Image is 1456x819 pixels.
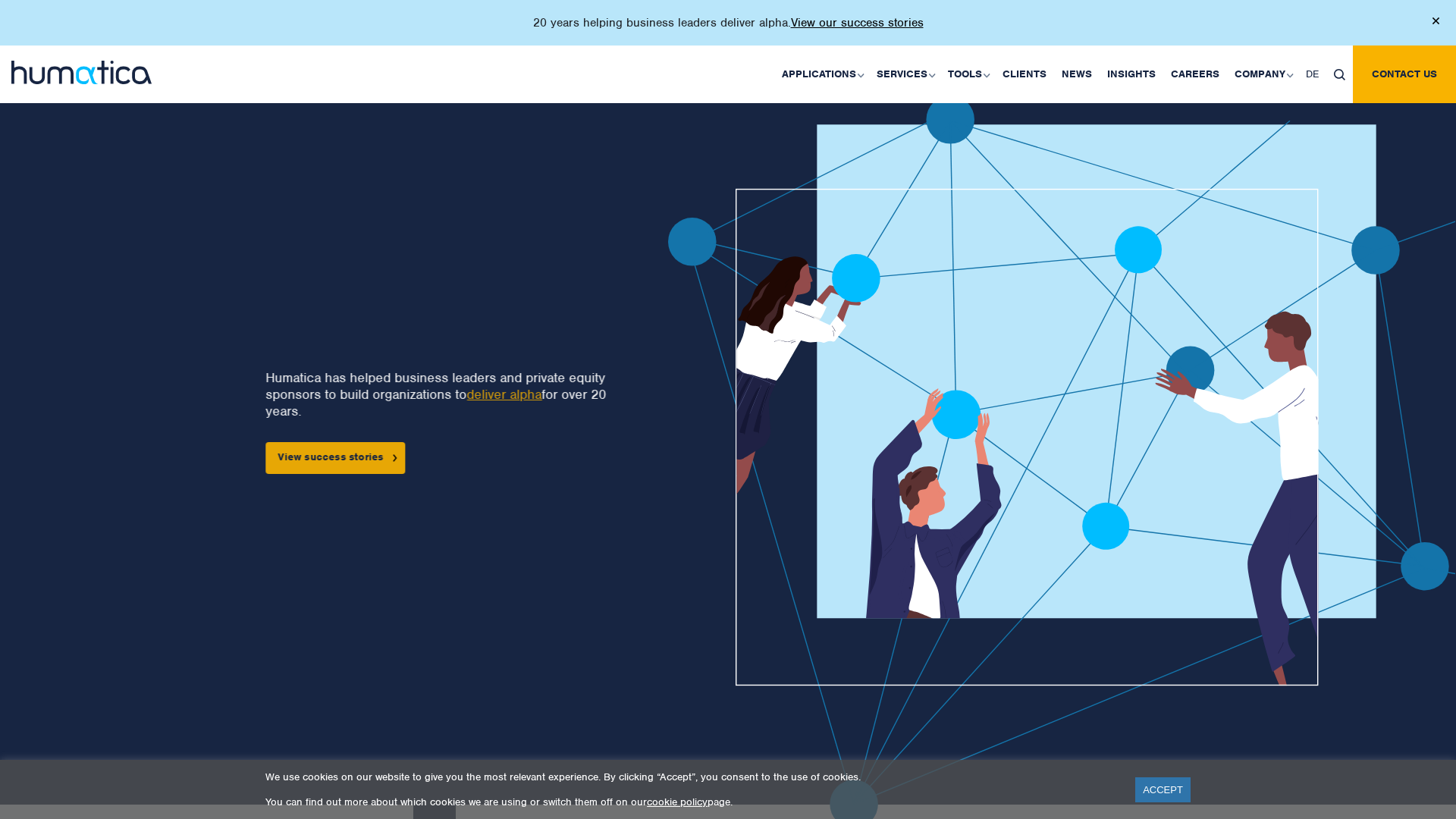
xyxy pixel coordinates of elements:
[265,770,1116,783] p: We use cookies on our website to give you the most relevant experience. By clicking “Accept”, you...
[265,795,1116,808] p: You can find out more about which cookies we are using or switch them off on our page.
[647,795,708,808] a: cookie policy
[1227,45,1298,103] a: Company
[1334,69,1345,80] img: search_icon
[1100,45,1163,103] a: Insights
[266,442,406,474] a: View success stories
[1353,45,1456,103] a: Contact us
[1163,45,1227,103] a: Careers
[533,15,924,30] p: 20 years helping business leaders deliver alpha.
[11,61,152,84] img: logo
[1135,777,1191,802] a: ACCEPT
[869,45,940,103] a: Services
[467,386,542,403] a: deliver alpha
[393,454,397,461] img: arrowicon
[940,45,995,103] a: Tools
[266,369,620,419] p: Humatica has helped business leaders and private equity sponsors to build organizations to for ov...
[1054,45,1100,103] a: News
[995,45,1054,103] a: Clients
[791,15,924,30] a: View our success stories
[774,45,869,103] a: Applications
[1298,45,1326,103] a: DE
[1306,67,1319,80] span: DE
